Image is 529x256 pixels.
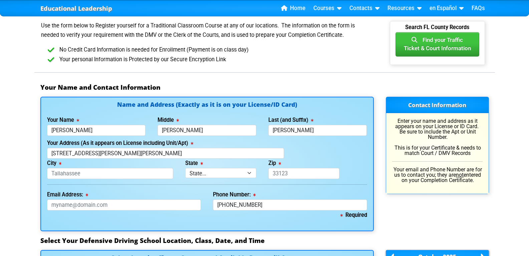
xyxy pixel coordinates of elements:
a: FAQs [469,3,488,13]
h3: Contact Information [386,97,489,113]
li: Your personal Information is Protected by our Secure Encryption Link [51,55,374,65]
label: Email Address: [47,192,88,197]
h3: Your Name and Contact Information [40,83,489,91]
b: Search FL County Records [405,24,469,36]
input: Last Name [268,125,367,136]
a: Educational Leadership [40,3,112,14]
input: myname@domain.com [47,199,201,210]
input: Middle Name [158,125,256,136]
button: Find your TrafficTicket & Court Information [395,32,479,57]
h3: Select Your Defensive Driving School Location, Class, Date, and Time [40,237,489,245]
label: Last (and Suffix) [268,117,313,123]
label: Middle [158,117,179,123]
h4: Name and Address (Exactly as it is on your License/ID Card) [47,102,367,107]
input: 123 Street Name [47,148,284,159]
label: Zip [268,161,281,166]
u: not [456,172,464,178]
a: Courses [311,3,344,13]
b: Required [340,212,367,218]
input: Tallahassee [47,168,174,179]
input: 33123 [268,168,339,179]
a: Home [278,3,308,13]
label: Your Address (As it appears on License including Unit/Apt) [47,141,193,146]
p: Your email and Phone Number are for us to contact you; they are entered on your Completion Certif... [392,167,483,183]
label: Your Name [47,117,79,123]
a: Contacts [347,3,382,13]
label: State [185,161,203,166]
label: Phone Number: [213,192,256,197]
label: City [47,161,61,166]
p: Enter your name and address as it appears on your License or ID Card. Be sure to include the Apt ... [392,118,483,156]
li: No Credit Card Information is needed for Enrollment (Payment is on class day) [51,45,374,55]
input: First Name [47,125,146,136]
a: Resources [385,3,424,13]
input: Where we can reach you [213,199,367,210]
p: Use the form below to Register yourself for a Traditional Classroom Course at any of our location... [40,21,374,40]
a: en Español [427,3,466,13]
